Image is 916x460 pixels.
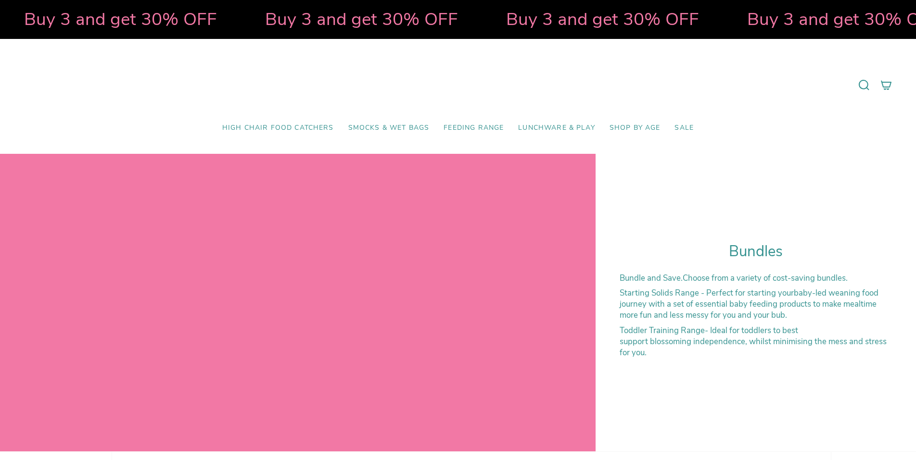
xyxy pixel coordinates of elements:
span: Shop by Age [610,124,661,132]
strong: Bundle and Save. [620,273,683,284]
a: Feeding Range [436,117,511,139]
strong: Toddler Training Range [620,325,705,336]
span: SALE [674,124,694,132]
strong: Buy 3 and get 30% OFF [196,7,389,31]
span: Feeding Range [444,124,504,132]
a: SALE [667,117,701,139]
p: Choose from a variety of cost-saving bundles. [620,273,892,284]
a: Shop by Age [602,117,668,139]
strong: Buy 3 and get 30% OFF [678,7,871,31]
span: Lunchware & Play [518,124,595,132]
span: High Chair Food Catchers [222,124,334,132]
p: - Perfect for starting your [620,287,892,321]
a: Smocks & Wet Bags [341,117,437,139]
h1: Bundles [620,243,892,261]
strong: Starting Solids Range [620,287,699,298]
a: High Chair Food Catchers [215,117,341,139]
a: Lunchware & Play [511,117,602,139]
p: - Ideal for toddlers to best support blossoming independence, whilst minimising the mess and stre... [620,325,892,358]
a: Mumma’s Little Helpers [375,53,541,117]
span: Smocks & Wet Bags [348,124,430,132]
span: baby-led weaning food journey with a set of essential baby feeding products to make mealtime more... [620,287,878,321]
strong: Buy 3 and get 30% OFF [437,7,630,31]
